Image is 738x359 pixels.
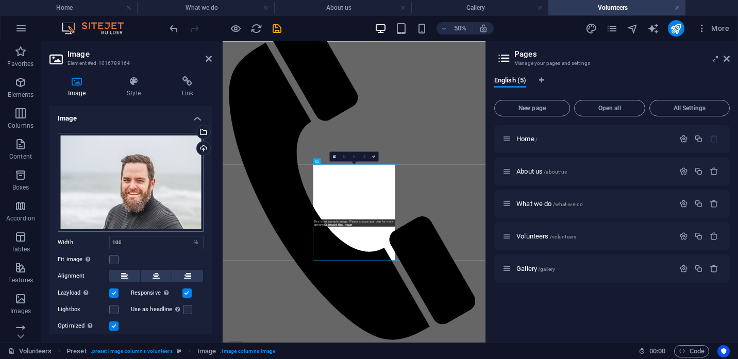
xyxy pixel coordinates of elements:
span: What we do [516,200,583,208]
button: Code [674,345,709,357]
button: Open all [574,100,645,116]
p: Favorites [7,60,33,68]
span: 00 00 [649,345,665,357]
i: On resize automatically adjust zoom level to fit chosen device. [479,24,488,33]
div: Gallery/gallery [513,265,674,272]
span: Code [679,345,705,357]
button: design [585,22,598,35]
span: /what-we-do [553,201,583,207]
div: Remove [710,167,718,176]
span: /gallery [538,266,555,272]
h4: About us [274,2,411,13]
label: Lightbox [58,303,109,316]
h4: Gallery [411,2,548,13]
div: Duplicate [694,264,703,273]
button: text_generator [647,22,660,35]
div: Settings [679,199,688,208]
div: pexels-photo-736716.jpg [58,133,204,232]
button: All Settings [649,100,730,116]
button: navigator [627,22,639,35]
p: Elements [8,91,34,99]
span: All Settings [654,105,725,111]
button: publish [668,20,684,37]
i: AI Writer [647,23,659,35]
span: Open all [579,105,641,111]
h6: 50% [452,22,468,35]
span: More [697,23,729,33]
h3: Manage your pages and settings [514,59,709,68]
div: About us/about-us [513,168,674,175]
button: New page [494,100,570,116]
h4: Image [49,106,212,125]
div: Language Tabs [494,76,730,96]
div: Remove [710,232,718,241]
a: Crop mode [340,151,349,161]
button: More [693,20,733,37]
button: Click here to leave preview mode and continue editing [229,22,242,35]
h2: Image [68,49,212,59]
a: Click to cancel selection. Double-click to open Pages [8,345,52,357]
span: Gallery [516,265,555,272]
p: Tables [11,245,30,253]
button: reload [250,22,262,35]
h4: Link [163,76,212,98]
span: New page [499,105,565,111]
label: Use as headline [131,303,183,316]
div: Duplicate [694,134,703,143]
div: This is an example image. Please choose your own for more options. [313,219,395,227]
div: Settings [679,232,688,241]
h4: Volunteers [548,2,685,13]
i: Undo: Change image (Ctrl+Z) [168,23,180,35]
p: Accordion [6,214,35,223]
h4: What we do [137,2,274,13]
div: What we do/what-we-do [513,200,674,207]
span: / [535,136,538,142]
i: Navigator [627,23,639,35]
span: Volunteers [516,232,576,240]
a: Greyscale [359,151,369,161]
p: Images [10,307,31,315]
button: Usercentrics [717,345,730,357]
span: About us [516,167,567,175]
button: save [271,22,283,35]
a: Blur [349,151,359,161]
div: Home/ [513,135,674,142]
span: English (5) [494,74,526,89]
span: Click to select. Double-click to edit [197,345,216,357]
p: Boxes [12,183,29,192]
div: Settings [679,167,688,176]
span: /about-us [544,169,567,175]
div: Remove [710,199,718,208]
span: Home [516,135,538,143]
i: Save (Ctrl+S) [271,23,283,35]
label: Responsive [131,287,182,299]
div: Duplicate [694,199,703,208]
label: Lazyload [58,287,109,299]
div: Duplicate [694,232,703,241]
img: Editor Logo [59,22,137,35]
span: : [657,347,658,355]
div: Volunteers/volunteers [513,233,674,240]
h4: Image [49,76,108,98]
h3: Element #ed-1016789164 [68,59,191,68]
h2: Pages [514,49,730,59]
i: This element is a customizable preset [177,348,181,354]
p: Features [8,276,33,284]
i: Publish [670,23,682,35]
div: Duplicate [694,167,703,176]
label: Optimized [58,320,109,332]
i: Reload page [250,23,262,35]
div: Settings [679,134,688,143]
label: Width [58,240,109,245]
button: 50% [437,22,473,35]
nav: breadcrumb [66,345,275,357]
a: Select files from the file manager, stock photos, or upload file(s) [330,151,340,161]
a: Or import this image [324,223,351,226]
span: /volunteers [550,234,577,240]
label: Fit image [58,253,109,266]
button: pages [606,22,618,35]
i: Pages (Ctrl+Alt+S) [606,23,618,35]
button: undo [167,22,180,35]
div: Remove [710,264,718,273]
div: Settings [679,264,688,273]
